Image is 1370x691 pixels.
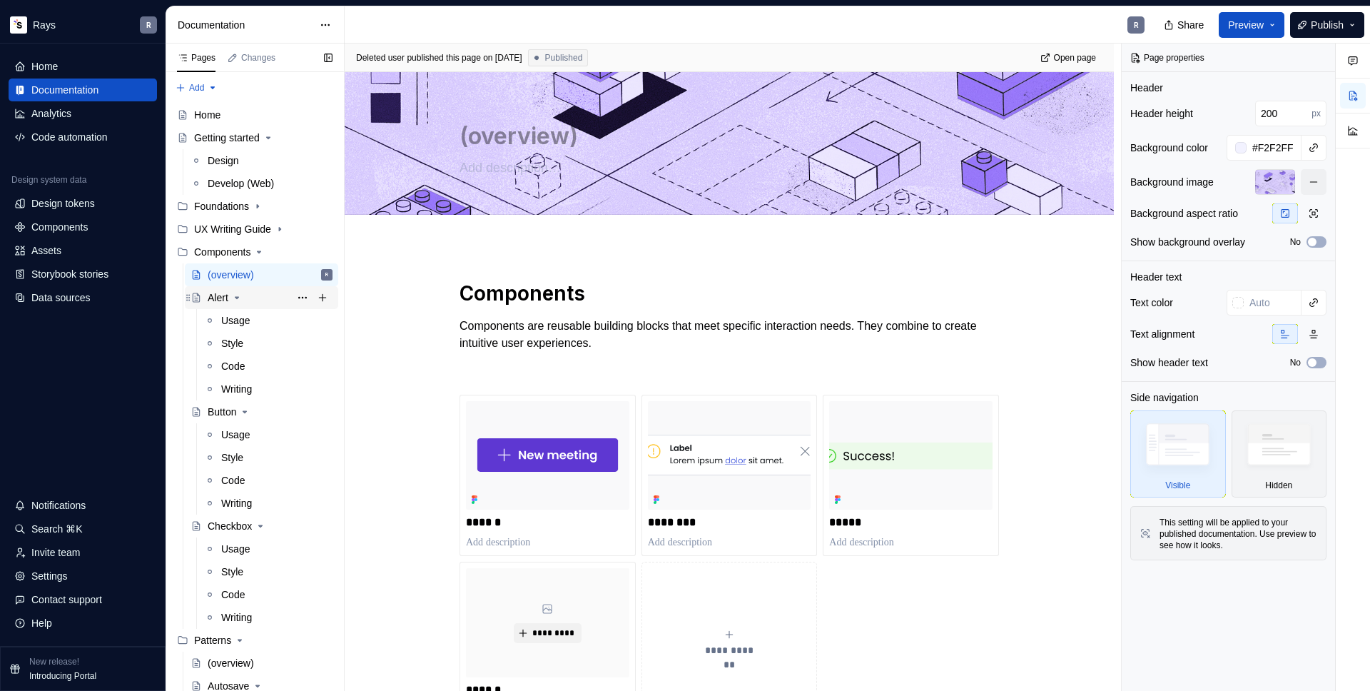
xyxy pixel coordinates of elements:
div: R [325,268,328,282]
p: px [1311,108,1321,119]
div: Visible [1130,410,1226,498]
p: Introducing Portal [29,670,96,682]
div: UX Writing Guide [194,222,271,236]
label: No [1290,357,1301,368]
a: Invite team [9,541,157,564]
span: Preview [1228,18,1264,32]
a: Usage [198,309,338,332]
div: Alert [208,291,228,305]
a: (overview) [185,652,338,675]
div: Code [221,587,245,602]
span: Share [1177,18,1204,32]
div: Text alignment [1130,327,1194,341]
span: Deleted user [356,52,405,64]
div: Button [208,405,236,419]
div: Side navigation [1130,390,1199,405]
button: Search ⌘K [9,518,157,540]
div: Getting started [194,131,260,145]
div: Storybook stories [31,267,108,281]
a: Usage [198,423,338,446]
div: Notifications [31,498,86,513]
div: Components [31,220,88,234]
button: Add [171,78,222,98]
div: Documentation [178,18,313,32]
img: 71318e51-4991-4616-ace4-3a9be54c2f02.png [829,401,993,510]
div: Usage [221,428,250,442]
div: Help [31,616,52,630]
span: Add [189,82,204,94]
div: Style [221,336,243,350]
div: Patterns [194,633,231,647]
a: (overview)R [185,263,338,286]
a: Documentation [9,79,157,101]
div: Data sources [31,291,90,305]
div: Code [221,359,245,373]
div: Writing [221,496,252,510]
div: Usage [221,313,250,328]
img: 3237093b-4dea-484a-9ff9-2d782ab8e2dd.png [648,401,811,510]
div: Design system data [11,174,86,186]
button: Notifications [9,494,157,517]
div: Writing [221,610,252,625]
a: Open page [1036,48,1102,68]
button: Help [9,612,157,635]
a: Analytics [9,102,157,125]
div: Code automation [31,130,108,144]
div: Design tokens [31,196,95,211]
div: Patterns [171,629,338,652]
div: Usage [221,542,250,556]
button: Contact support [9,588,157,611]
div: Header text [1130,270,1182,284]
a: Getting started [171,126,338,149]
div: Settings [31,569,68,583]
a: Code [198,469,338,492]
a: Usage [198,538,338,560]
a: Writing [198,492,338,515]
button: Share [1157,12,1213,38]
textarea: (overview) [457,119,996,153]
a: Code [198,355,338,378]
div: Hidden [1265,480,1292,491]
div: Background image [1130,175,1214,189]
p: New release! [29,656,79,667]
div: Design [208,153,239,168]
span: Publish [1311,18,1344,32]
button: Publish [1290,12,1364,38]
a: Style [198,332,338,355]
input: Auto [1255,101,1311,126]
div: Home [194,108,220,122]
div: Background aspect ratio [1130,206,1238,221]
h1: Components [460,281,999,306]
p: Components are reusable building blocks that meet specific interaction needs. They combine to cre... [460,318,999,352]
div: This setting will be applied to your published documentation. Use preview to see how it looks. [1160,517,1317,551]
button: RaysR [3,9,163,40]
div: Hidden [1232,410,1327,498]
div: Show header text [1130,355,1208,370]
div: Invite team [31,545,80,560]
div: Components [171,241,338,263]
a: Assets [9,239,157,262]
div: Changes [241,52,275,64]
a: Home [9,55,157,78]
span: Open page [1054,52,1096,64]
a: Storybook stories [9,263,157,286]
div: R [1134,19,1139,31]
div: Develop (Web) [208,176,274,191]
div: (overview) [208,268,254,282]
div: Header [1130,81,1163,95]
div: Documentation [31,83,98,97]
a: Style [198,446,338,469]
div: Foundations [194,199,249,213]
div: Home [31,59,58,74]
a: Style [198,560,338,583]
div: (overview) [208,656,254,670]
label: No [1290,236,1301,248]
div: UX Writing Guide [171,218,338,241]
a: Develop (Web) [185,172,338,195]
a: Design tokens [9,192,157,215]
div: Writing [221,382,252,396]
a: Code [198,583,338,606]
div: Foundations [171,195,338,218]
div: Style [221,450,243,465]
img: 6d3517f2-c9be-42ef-a17d-43333b4a1852.png [10,16,27,34]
